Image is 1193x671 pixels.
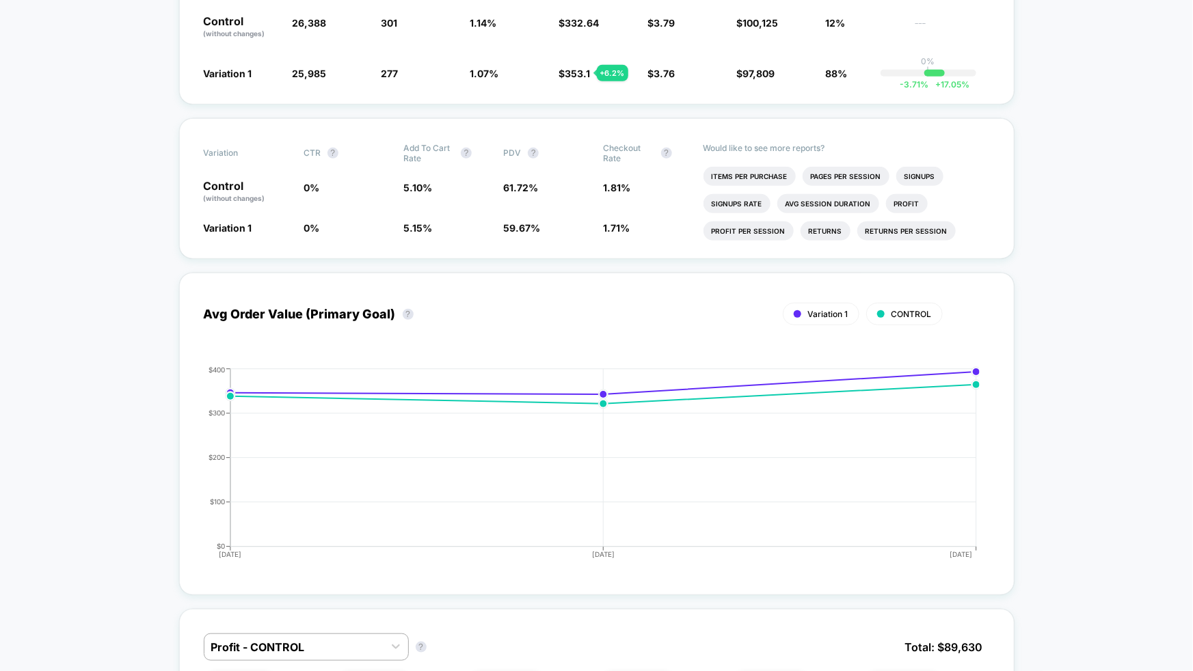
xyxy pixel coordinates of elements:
[597,65,628,81] div: + 6.2 %
[922,56,935,66] p: 0%
[403,182,432,193] span: 5.10 %
[204,194,265,202] span: (without changes)
[559,68,591,79] span: $
[381,68,399,79] span: 277
[743,17,779,29] span: 100,125
[293,68,327,79] span: 25,985
[826,17,846,29] span: 12%
[204,16,279,39] p: Control
[528,148,539,159] button: ?
[896,167,943,186] li: Signups
[327,148,338,159] button: ?
[886,194,928,213] li: Profit
[204,222,252,234] span: Variation 1
[703,143,990,153] p: Would like to see more reports?
[703,221,794,241] li: Profit Per Session
[648,68,675,79] span: $
[808,309,848,319] span: Variation 1
[703,167,796,186] li: Items Per Purchase
[204,29,265,38] span: (without changes)
[209,365,225,373] tspan: $400
[204,180,290,204] p: Control
[416,642,427,653] button: ?
[900,79,928,90] span: -3.71 %
[503,222,540,234] span: 59.67 %
[801,221,850,241] li: Returns
[204,143,279,163] span: Variation
[604,222,630,234] span: 1.71 %
[461,148,472,159] button: ?
[857,221,956,241] li: Returns Per Session
[293,17,327,29] span: 26,388
[654,17,675,29] span: 3.79
[403,309,414,320] button: ?
[403,222,432,234] span: 5.15 %
[648,17,675,29] span: $
[892,309,932,319] span: CONTROL
[470,68,499,79] span: 1.07 %
[503,182,538,193] span: 61.72 %
[381,17,398,29] span: 301
[737,17,779,29] span: $
[604,143,654,163] span: Checkout Rate
[403,143,454,163] span: Add To Cart Rate
[503,148,521,158] span: PDV
[777,194,879,213] li: Avg Session Duration
[915,19,990,39] span: ---
[559,17,600,29] span: $
[204,68,252,79] span: Variation 1
[209,453,225,461] tspan: $200
[565,68,591,79] span: 353.1
[661,148,672,159] button: ?
[826,68,848,79] span: 88%
[304,222,319,234] span: 0 %
[928,79,969,90] span: 17.05 %
[304,148,321,158] span: CTR
[803,167,889,186] li: Pages Per Session
[217,542,225,550] tspan: $0
[898,633,990,661] span: Total: $ 89,630
[219,550,241,558] tspan: [DATE]
[592,550,615,558] tspan: [DATE]
[927,66,930,77] p: |
[565,17,600,29] span: 332.64
[703,194,770,213] li: Signups Rate
[743,68,775,79] span: 97,809
[190,366,976,571] div: AVG_ORDER_VALUE
[470,17,497,29] span: 1.14 %
[304,182,319,193] span: 0 %
[654,68,675,79] span: 3.76
[210,497,225,506] tspan: $100
[737,68,775,79] span: $
[935,79,941,90] span: +
[209,409,225,417] tspan: $300
[950,550,972,558] tspan: [DATE]
[604,182,631,193] span: 1.81 %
